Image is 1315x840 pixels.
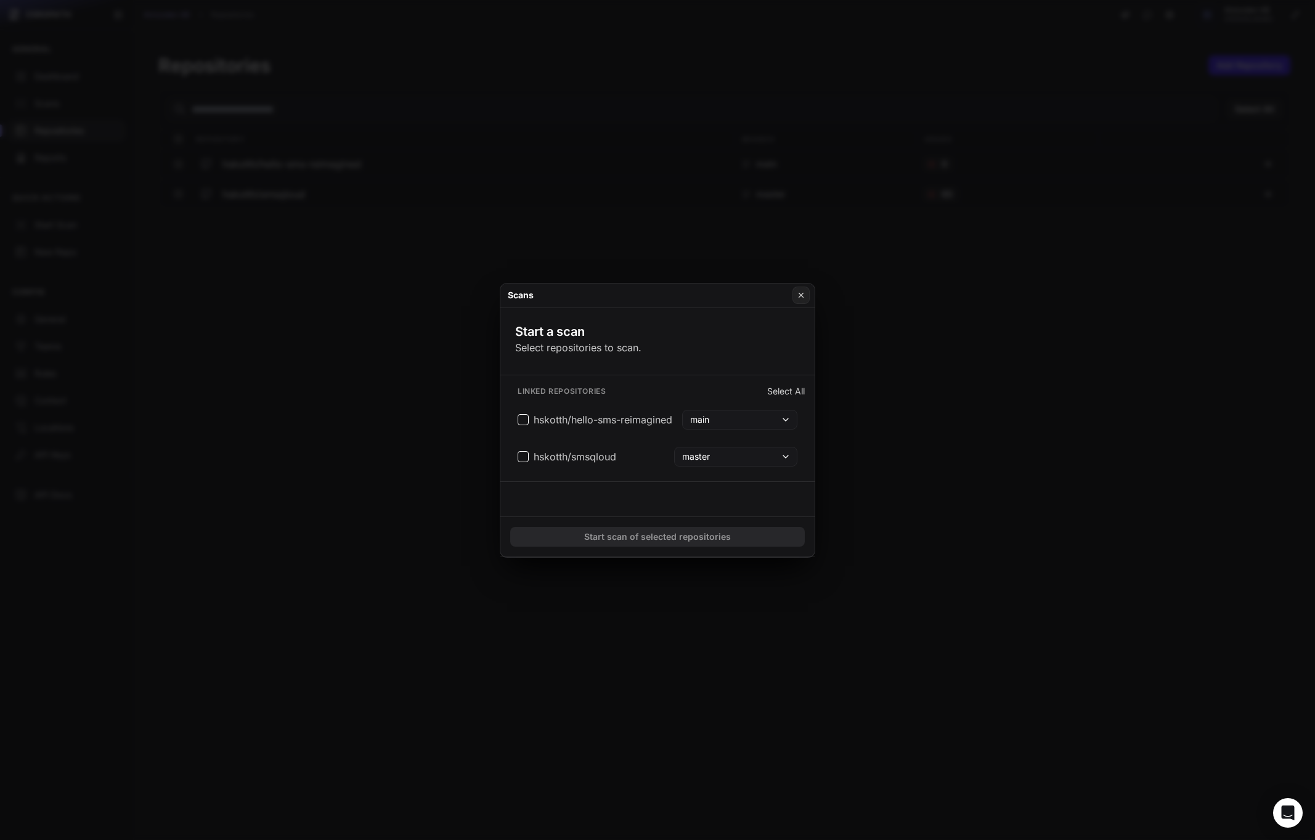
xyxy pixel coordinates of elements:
[515,323,641,340] h3: Start a scan
[510,405,805,434] button: hskotth/hello-sms-reimagined main
[1273,798,1303,828] div: Open Intercom Messenger
[690,414,709,426] span: main
[508,289,534,301] h4: Scans
[682,410,797,430] button: main
[767,385,805,398] button: Select All
[534,412,672,427] span: hskotth/hello-sms-reimagined
[674,447,797,467] button: master
[515,340,641,355] p: Select repositories to scan.
[510,386,606,396] p: Linked repositories
[510,442,805,471] button: hskotth/smsqloud master
[534,449,616,464] span: hskotth/smsqloud
[510,527,805,547] button: Start scan of selected repositories
[682,451,710,463] span: master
